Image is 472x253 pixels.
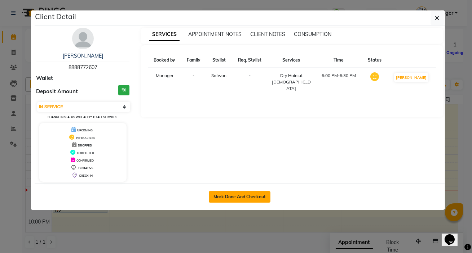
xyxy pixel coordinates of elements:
a: [PERSON_NAME] [63,53,103,59]
th: Services [268,53,315,68]
button: Mark Done And Checkout [209,191,270,203]
th: Booked by [148,53,181,68]
th: Time [315,53,362,68]
img: avatar [72,28,94,49]
td: 6:00 PM-6:30 PM [315,68,362,96]
span: CONFIRMED [76,159,94,162]
button: [PERSON_NAME] [394,73,428,82]
span: CLIENT NOTES [250,31,285,37]
span: DROPPED [78,144,92,147]
span: 8888772607 [69,64,97,71]
span: TENTATIVE [78,166,93,170]
span: COMPLETED [77,151,94,155]
span: APPOINTMENT NOTES [188,31,242,37]
th: Req. Stylist [232,53,267,68]
span: Wallet [36,74,53,82]
span: UPCOMING [77,128,93,132]
small: Change in status will apply to all services. [48,115,118,119]
span: CHECK-IN [79,174,93,177]
span: Deposit Amount [36,87,78,96]
span: Safwan [211,73,226,78]
div: Dry Haircut [DEMOGRAPHIC_DATA] [272,72,311,92]
th: Family [181,53,206,68]
h5: Client Detail [35,11,76,22]
td: - [232,68,267,96]
span: CONSUMPTION [294,31,331,37]
span: SERVICES [149,28,180,41]
iframe: chat widget [442,224,465,246]
span: IN PROGRESS [76,136,95,140]
th: Status [362,53,387,68]
td: - [181,68,206,96]
td: Manager [148,68,181,96]
h3: ₹0 [118,85,129,95]
th: Stylist [206,53,232,68]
